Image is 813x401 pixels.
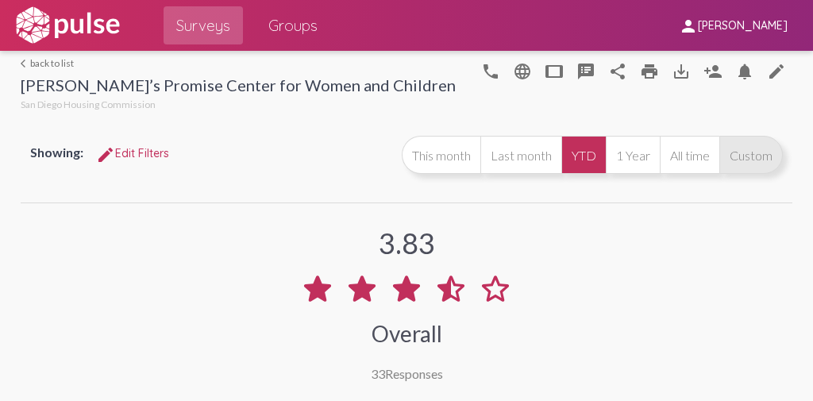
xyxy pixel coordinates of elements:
mat-icon: speaker_notes [576,62,595,81]
mat-icon: tablet [545,62,564,81]
span: Surveys [176,11,230,40]
mat-icon: Download [672,62,691,81]
button: [PERSON_NAME] [666,10,800,40]
mat-icon: Share [608,62,627,81]
a: print [634,55,665,87]
mat-icon: person [679,17,698,36]
div: [PERSON_NAME]’s Promise Center for Women and Children [21,75,456,98]
mat-icon: language [513,62,532,81]
button: All time [660,136,719,174]
div: 3.83 [379,226,435,260]
button: YTD [561,136,606,174]
mat-icon: arrow_back_ios [21,59,30,68]
span: 33 [371,366,385,381]
button: speaker_notes [570,55,602,87]
span: Groups [268,11,318,40]
button: Custom [719,136,783,174]
button: Download [665,55,697,87]
img: white-logo.svg [13,6,122,45]
button: language [475,55,507,87]
button: Bell [729,55,761,87]
button: Edit FiltersEdit Filters [83,139,182,168]
mat-icon: language [481,62,500,81]
span: San Diego Housing Commission [21,98,156,110]
mat-icon: Bell [735,62,754,81]
button: Share [602,55,634,87]
button: language [507,55,538,87]
button: Person [697,55,729,87]
mat-icon: print [640,62,659,81]
a: edit [761,55,792,87]
button: This month [402,136,480,174]
mat-icon: Edit Filters [96,145,115,164]
button: Last month [480,136,561,174]
a: back to list [21,57,456,69]
div: Overall [372,320,442,347]
mat-icon: edit [767,62,786,81]
button: 1 Year [606,136,660,174]
button: tablet [538,55,570,87]
span: Showing: [30,145,83,160]
a: Surveys [164,6,243,44]
span: [PERSON_NAME] [698,19,788,33]
a: Groups [256,6,330,44]
mat-icon: Person [703,62,722,81]
div: Responses [371,366,443,381]
span: Edit Filters [96,146,169,160]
